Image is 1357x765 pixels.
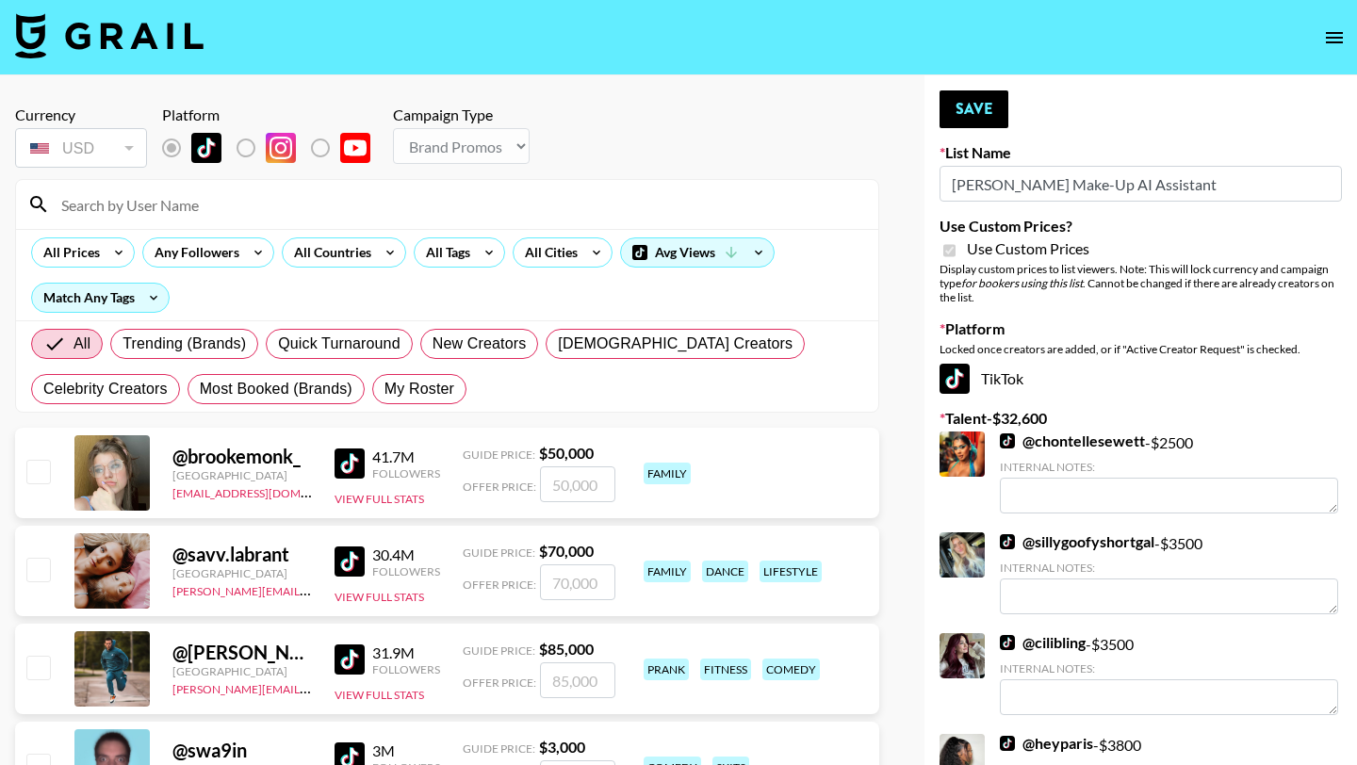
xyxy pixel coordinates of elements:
[340,133,370,163] img: YouTube
[463,578,536,592] span: Offer Price:
[1000,532,1154,551] a: @sillygoofyshortgal
[172,445,312,468] div: @ brookemonk_
[335,688,424,702] button: View Full Stats
[335,448,365,479] img: TikTok
[1000,661,1338,675] div: Internal Notes:
[940,262,1342,304] div: Display custom prices to list viewers. Note: This will lock currency and campaign type . Cannot b...
[539,444,594,462] strong: $ 50,000
[463,741,535,756] span: Guide Price:
[335,644,365,675] img: TikTok
[940,342,1342,356] div: Locked once creators are added, or if "Active Creator Request" is checked.
[335,546,365,577] img: TikTok
[384,378,454,400] span: My Roster
[463,448,535,462] span: Guide Price:
[372,662,440,676] div: Followers
[162,128,385,168] div: List locked to TikTok.
[463,545,535,560] span: Guide Price:
[967,239,1089,258] span: Use Custom Prices
[540,466,615,502] input: 50,000
[19,132,143,165] div: USD
[415,238,474,267] div: All Tags
[393,106,530,124] div: Campaign Type
[372,448,440,466] div: 41.7M
[558,333,793,355] span: [DEMOGRAPHIC_DATA] Creators
[123,333,246,355] span: Trending (Brands)
[1000,532,1338,614] div: - $ 3500
[540,564,615,600] input: 70,000
[172,664,312,678] div: [GEOGRAPHIC_DATA]
[143,238,243,267] div: Any Followers
[372,545,440,564] div: 30.4M
[940,143,1342,162] label: List Name
[172,468,312,482] div: [GEOGRAPHIC_DATA]
[463,480,536,494] span: Offer Price:
[15,124,147,171] div: Currency is locked to USD
[172,543,312,566] div: @ savv.labrant
[1000,431,1145,450] a: @chontellesewett
[372,741,440,760] div: 3M
[539,542,594,560] strong: $ 70,000
[372,643,440,662] div: 31.9M
[702,561,748,582] div: dance
[1000,460,1338,474] div: Internal Notes:
[760,561,822,582] div: lifestyle
[372,564,440,578] div: Followers
[50,189,867,220] input: Search by User Name
[200,378,352,400] span: Most Booked (Brands)
[961,276,1083,290] em: for bookers using this list
[1000,635,1015,650] img: TikTok
[940,319,1342,338] label: Platform
[191,133,221,163] img: TikTok
[172,641,312,664] div: @ [PERSON_NAME].[PERSON_NAME]
[43,378,168,400] span: Celebrity Creators
[335,590,424,604] button: View Full Stats
[539,738,585,756] strong: $ 3,000
[463,675,536,690] span: Offer Price:
[700,659,751,680] div: fitness
[266,133,296,163] img: Instagram
[162,106,385,124] div: Platform
[940,409,1342,428] label: Talent - $ 32,600
[940,217,1342,236] label: Use Custom Prices?
[172,678,451,696] a: [PERSON_NAME][EMAIL_ADDRESS][DOMAIN_NAME]
[1000,534,1015,549] img: TikTok
[1000,633,1338,715] div: - $ 3500
[644,659,689,680] div: prank
[1316,19,1353,57] button: open drawer
[172,482,362,500] a: [EMAIL_ADDRESS][DOMAIN_NAME]
[172,739,312,762] div: @ swa9in
[762,659,820,680] div: comedy
[940,364,1342,394] div: TikTok
[15,106,147,124] div: Currency
[539,640,594,658] strong: $ 85,000
[940,90,1008,128] button: Save
[372,466,440,480] div: Followers
[463,643,535,658] span: Guide Price:
[1000,431,1338,513] div: - $ 2500
[621,238,774,267] div: Avg Views
[540,662,615,698] input: 85,000
[172,580,451,598] a: [PERSON_NAME][EMAIL_ADDRESS][DOMAIN_NAME]
[433,333,527,355] span: New Creators
[1000,433,1015,448] img: TikTok
[32,238,104,267] div: All Prices
[172,566,312,580] div: [GEOGRAPHIC_DATA]
[1000,736,1015,751] img: TikTok
[1000,633,1086,652] a: @cilibling
[32,284,169,312] div: Match Any Tags
[278,333,401,355] span: Quick Turnaround
[1000,561,1338,575] div: Internal Notes:
[940,364,970,394] img: TikTok
[644,463,691,484] div: family
[283,238,375,267] div: All Countries
[644,561,691,582] div: family
[335,492,424,506] button: View Full Stats
[74,333,90,355] span: All
[514,238,581,267] div: All Cities
[1000,734,1093,753] a: @heyparis
[15,13,204,58] img: Grail Talent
